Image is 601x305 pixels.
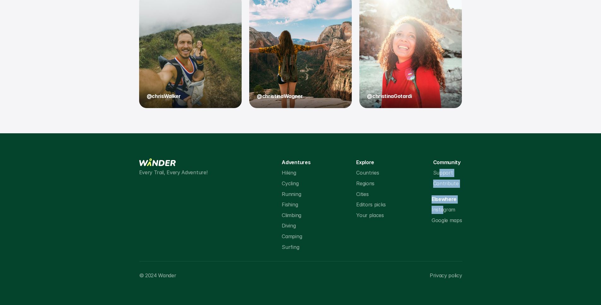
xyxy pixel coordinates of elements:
p: Google maps [432,216,462,225]
p: Editors picks [356,201,386,209]
p: Regions [356,180,374,188]
p: © 2024 Wander [139,272,176,280]
p: @chrisWalker [147,92,234,101]
p: Climbing [282,211,301,220]
p: Running [282,190,301,199]
p: Elsewhere [432,195,457,204]
p: Support [433,169,453,177]
p: Cities [356,190,368,199]
p: Every Trail, Every Adventure! [139,169,236,177]
p: Cycling [282,180,298,188]
p: Contribute [433,180,459,188]
p: Diving [282,222,296,230]
p: Surfing [282,243,299,251]
p: Explore [356,158,374,167]
p: Your places [356,211,384,220]
p: Instagram [432,206,455,214]
p: Hiking [282,169,296,177]
p: Countries [356,169,379,177]
p: Fishing [282,201,298,209]
p: @christinaWagner [257,92,344,101]
p: Adventures [282,158,310,167]
p: Camping [282,233,302,241]
p: @christinaGotardi [367,92,454,101]
p: Privacy policy [430,272,462,280]
p: Community [433,158,461,167]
